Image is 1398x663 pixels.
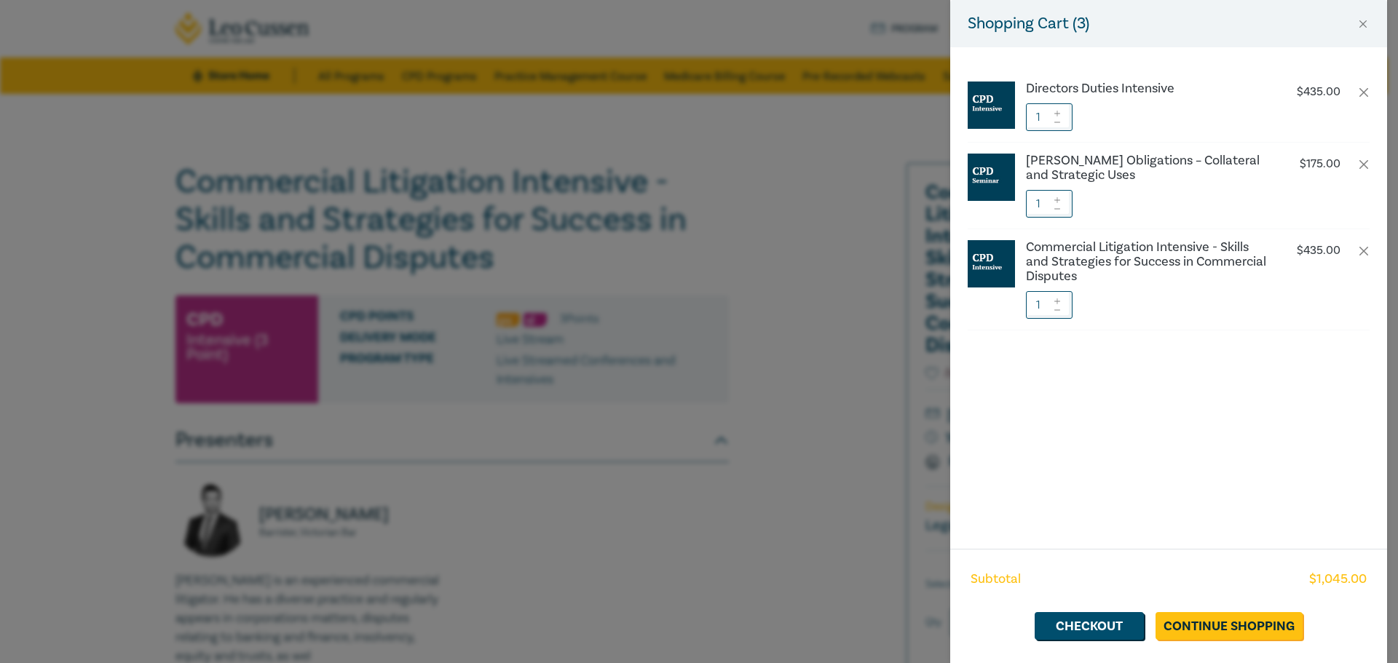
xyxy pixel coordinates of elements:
[1156,612,1303,640] a: Continue Shopping
[1026,103,1073,131] input: 1
[1026,82,1268,96] a: Directors Duties Intensive
[968,154,1015,201] img: CPD%20Seminar.jpg
[1297,85,1340,99] p: $ 435.00
[1356,17,1370,31] button: Close
[1300,157,1340,171] p: $ 175.00
[971,570,1021,589] span: Subtotal
[1297,244,1340,258] p: $ 435.00
[1026,291,1073,319] input: 1
[968,12,1089,36] h5: Shopping Cart ( 3 )
[968,82,1015,129] img: CPD%20Intensive.jpg
[968,240,1015,287] img: CPD%20Intensive.jpg
[1026,240,1268,284] a: Commercial Litigation Intensive - Skills and Strategies for Success in Commercial Disputes
[1026,154,1268,183] a: [PERSON_NAME] Obligations – Collateral and Strategic Uses
[1026,190,1073,218] input: 1
[1035,612,1144,640] a: Checkout
[1309,570,1367,589] span: $ 1,045.00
